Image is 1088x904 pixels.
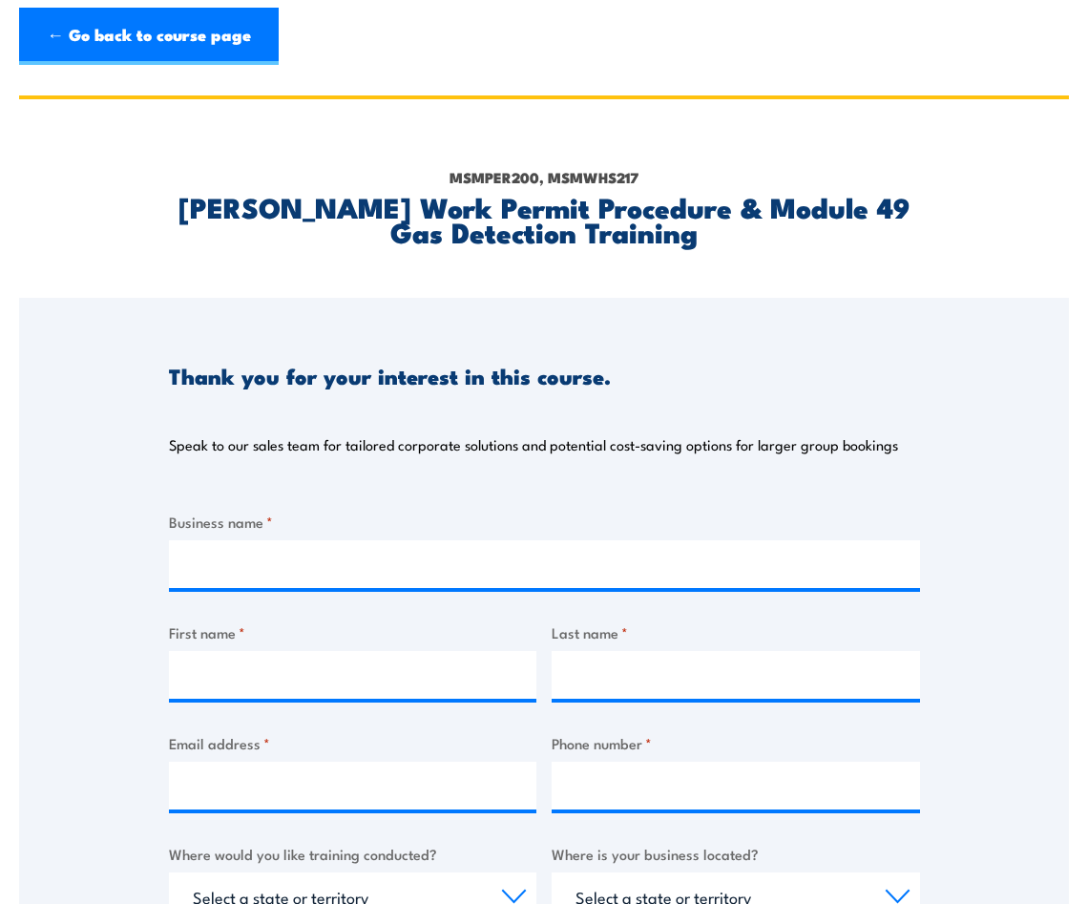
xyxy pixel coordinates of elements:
label: Where would you like training conducted? [169,843,537,865]
p: Speak to our sales team for tailored corporate solutions and potential cost-saving options for la... [169,435,898,454]
a: ← Go back to course page [19,8,279,65]
label: Email address [169,732,537,754]
label: Business name [169,511,920,533]
p: MSMPER200, MSMWHS217 [169,167,920,188]
h2: [PERSON_NAME] Work Permit Procedure & Module 49 Gas Detection Training [169,194,920,243]
label: Where is your business located? [552,843,920,865]
label: Last name [552,621,920,643]
label: Phone number [552,732,920,754]
label: First name [169,621,537,643]
h3: Thank you for your interest in this course. [169,365,611,387]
